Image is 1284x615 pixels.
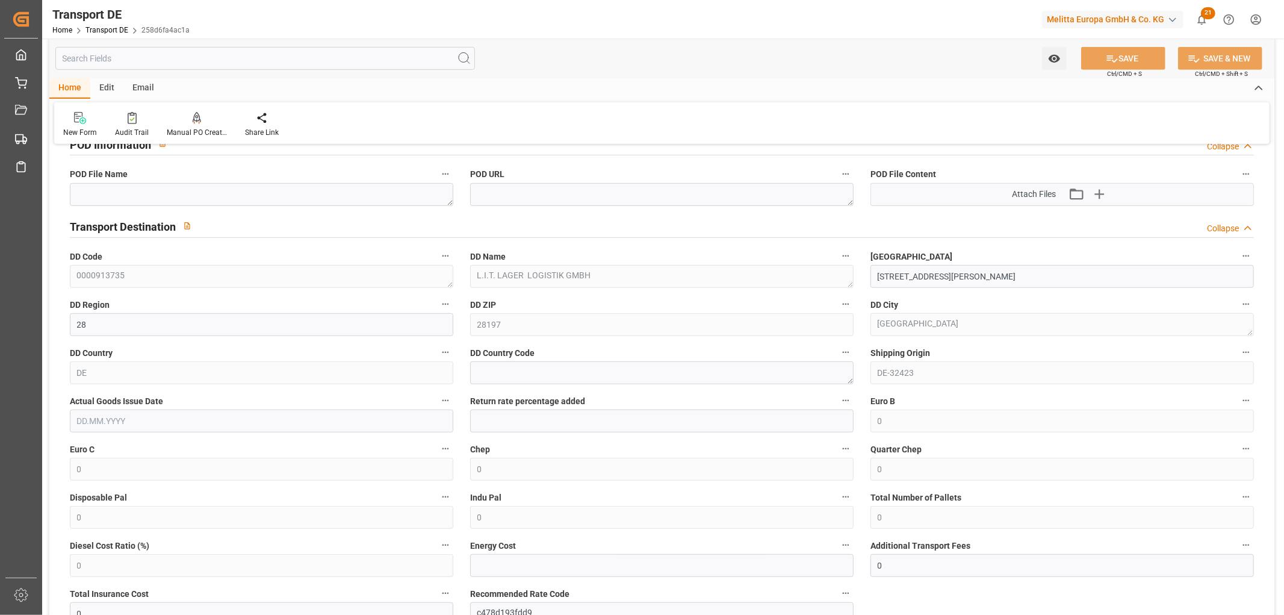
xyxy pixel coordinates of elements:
button: Shipping Origin [1238,345,1254,360]
button: View description [176,214,199,237]
button: Energy Cost [838,537,854,553]
div: Collapse [1207,140,1239,153]
div: Collapse [1207,222,1239,235]
span: Ctrl/CMD + S [1107,69,1142,78]
button: SAVE [1081,47,1165,70]
span: Actual Goods Issue Date [70,395,163,408]
button: POD URL [838,166,854,182]
div: Edit [90,78,123,99]
button: DD Name [838,248,854,264]
button: Quarter Chep [1238,441,1254,457]
div: Melitta Europa GmbH & Co. KG [1042,11,1183,28]
span: Energy Cost [470,540,516,552]
span: POD File Name [70,168,128,181]
span: Total Insurance Cost [70,588,149,601]
span: DD Region [70,299,110,311]
span: DD Code [70,251,102,263]
button: Recommended Rate Code [838,585,854,601]
button: Actual Goods Issue Date [438,393,453,408]
button: Total Insurance Cost [438,585,453,601]
span: Recommended Rate Code [470,588,569,601]
button: DD Code [438,248,453,264]
span: Euro B [870,395,895,408]
span: Chep [470,443,490,456]
span: Diesel Cost Ratio (%) [70,540,149,552]
span: Quarter Chep [870,443,922,456]
button: Euro C [438,441,453,457]
a: Transport DE [85,26,128,34]
button: Total Number of Pallets [1238,489,1254,505]
button: open menu [1042,47,1067,70]
button: Euro B [1238,393,1254,408]
button: POD File Name [438,166,453,182]
span: [GEOGRAPHIC_DATA] [870,251,952,263]
span: DD Name [470,251,506,263]
span: DD Country Code [470,347,535,360]
span: Ctrl/CMD + Shift + S [1195,69,1248,78]
div: Transport DE [52,5,190,23]
span: Indu Pal [470,492,501,504]
span: POD File Content [870,168,936,181]
button: Chep [838,441,854,457]
button: SAVE & NEW [1178,47,1262,70]
button: DD Country Code [838,345,854,360]
span: DD ZIP [470,299,496,311]
h2: POD Information [70,137,151,153]
div: Email [123,78,163,99]
div: Share Link [245,127,279,138]
input: Search Fields [55,47,475,70]
span: Return rate percentage added [470,395,585,408]
span: POD URL [470,168,504,181]
button: Melitta Europa GmbH & Co. KG [1042,8,1188,31]
button: DD Country [438,345,453,360]
div: Manual PO Creation [167,127,227,138]
h2: Transport Destination [70,219,176,235]
span: Additional Transport Fees [870,540,970,552]
textarea: [GEOGRAPHIC_DATA] [870,313,1254,336]
button: DD ZIP [838,296,854,312]
button: [GEOGRAPHIC_DATA] [1238,248,1254,264]
textarea: L.I.T. LAGER LOGISTIK GMBH [470,265,854,288]
div: Audit Trail [115,127,149,138]
span: Total Number of Pallets [870,492,961,504]
button: Indu Pal [838,489,854,505]
button: DD Region [438,296,453,312]
button: Return rate percentage added [838,393,854,408]
span: DD City [870,299,898,311]
span: Attach Files [1013,188,1056,201]
a: Home [52,26,72,34]
button: POD File Content [1238,166,1254,182]
span: DD Country [70,347,113,360]
span: Shipping Origin [870,347,930,360]
button: Additional Transport Fees [1238,537,1254,553]
span: Disposable Pal [70,492,127,504]
div: New Form [63,127,97,138]
button: DD City [1238,296,1254,312]
textarea: 0000913735 [70,265,453,288]
span: 21 [1201,7,1215,19]
button: show 21 new notifications [1188,6,1215,33]
button: Disposable Pal [438,489,453,505]
div: Home [49,78,90,99]
button: Help Center [1215,6,1242,33]
button: Diesel Cost Ratio (%) [438,537,453,553]
span: Euro C [70,443,95,456]
input: DD.MM.YYYY [70,410,453,432]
